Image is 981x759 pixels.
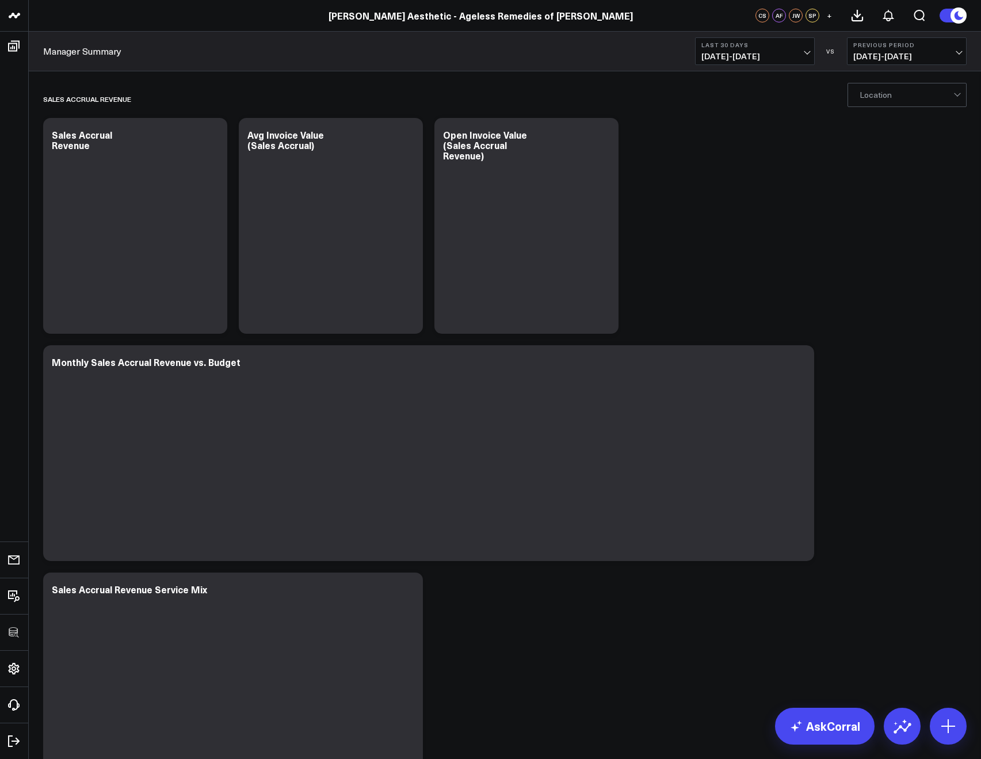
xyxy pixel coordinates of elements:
div: JW [789,9,803,22]
button: Previous Period[DATE]-[DATE] [847,37,967,65]
span: + [827,12,832,20]
button: + [822,9,836,22]
div: Open Invoice Value (Sales Accrual Revenue) [443,128,527,162]
button: Last 30 Days[DATE]-[DATE] [695,37,815,65]
a: [PERSON_NAME] Aesthetic - Ageless Remedies of [PERSON_NAME] [329,9,633,22]
div: Sales Accrual Revenue [52,128,112,151]
div: AF [772,9,786,22]
div: Monthly Sales Accrual Revenue vs. Budget [52,356,241,368]
div: CS [755,9,769,22]
span: [DATE] - [DATE] [853,52,960,61]
a: AskCorral [775,708,875,745]
div: VS [820,48,841,55]
b: Previous Period [853,41,960,48]
div: Sales Accrual Revenue [43,86,131,112]
a: Manager Summary [43,45,121,58]
div: Sales Accrual Revenue Service Mix [52,583,207,596]
span: [DATE] - [DATE] [701,52,808,61]
b: Last 30 Days [701,41,808,48]
div: Avg Invoice Value (Sales Accrual) [247,128,324,151]
div: SP [806,9,819,22]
